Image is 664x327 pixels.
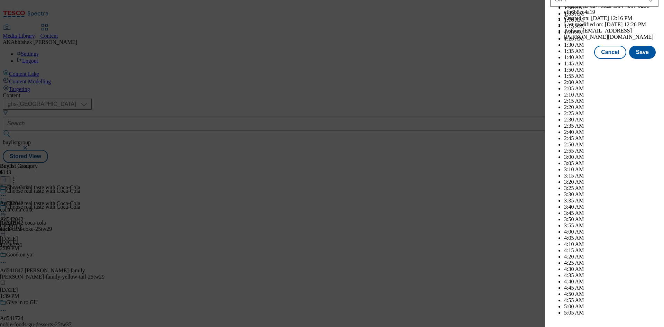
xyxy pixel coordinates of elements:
[564,216,658,222] li: 3:50 AM
[564,67,658,73] li: 1:50 AM
[564,166,658,173] li: 3:10 AM
[564,272,658,279] li: 4:35 AM
[564,98,658,104] li: 2:15 AM
[564,104,658,110] li: 2:20 AM
[564,185,658,191] li: 3:25 AM
[564,110,658,117] li: 2:25 AM
[564,17,658,23] li: 1:10 AM
[564,148,658,154] li: 2:55 AM
[564,291,658,297] li: 4:50 AM
[564,235,658,241] li: 4:05 AM
[564,23,658,29] li: 1:15 AM
[564,173,658,179] li: 3:15 AM
[564,266,658,272] li: 4:30 AM
[564,198,658,204] li: 3:35 AM
[564,285,658,291] li: 4:45 AM
[594,46,626,59] button: Cancel
[564,79,658,85] li: 2:00 AM
[564,297,658,303] li: 4:55 AM
[564,123,658,129] li: 2:35 AM
[564,36,658,42] li: 1:25 AM
[629,46,656,59] button: Save
[564,191,658,198] li: 3:30 AM
[564,42,658,48] li: 1:30 AM
[564,254,658,260] li: 4:20 AM
[564,154,658,160] li: 3:00 AM
[564,241,658,247] li: 4:10 AM
[564,11,658,17] li: 1:05 AM
[564,303,658,310] li: 5:00 AM
[564,210,658,216] li: 3:45 AM
[564,54,658,61] li: 1:40 AM
[564,247,658,254] li: 4:15 AM
[564,229,658,235] li: 4:00 AM
[564,4,658,11] li: 1:00 AM
[564,142,658,148] li: 2:50 AM
[564,85,658,92] li: 2:05 AM
[564,310,658,316] li: 5:05 AM
[564,29,658,36] li: 1:20 AM
[564,260,658,266] li: 4:25 AM
[564,204,658,210] li: 3:40 AM
[564,160,658,166] li: 3:05 AM
[564,73,658,79] li: 1:55 AM
[564,92,658,98] li: 2:10 AM
[564,179,658,185] li: 3:20 AM
[564,279,658,285] li: 4:40 AM
[564,117,658,123] li: 2:30 AM
[564,316,658,322] li: 5:10 AM
[564,129,658,135] li: 2:40 AM
[564,48,658,54] li: 1:35 AM
[564,135,658,142] li: 2:45 AM
[564,61,658,67] li: 1:45 AM
[564,222,658,229] li: 3:55 AM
